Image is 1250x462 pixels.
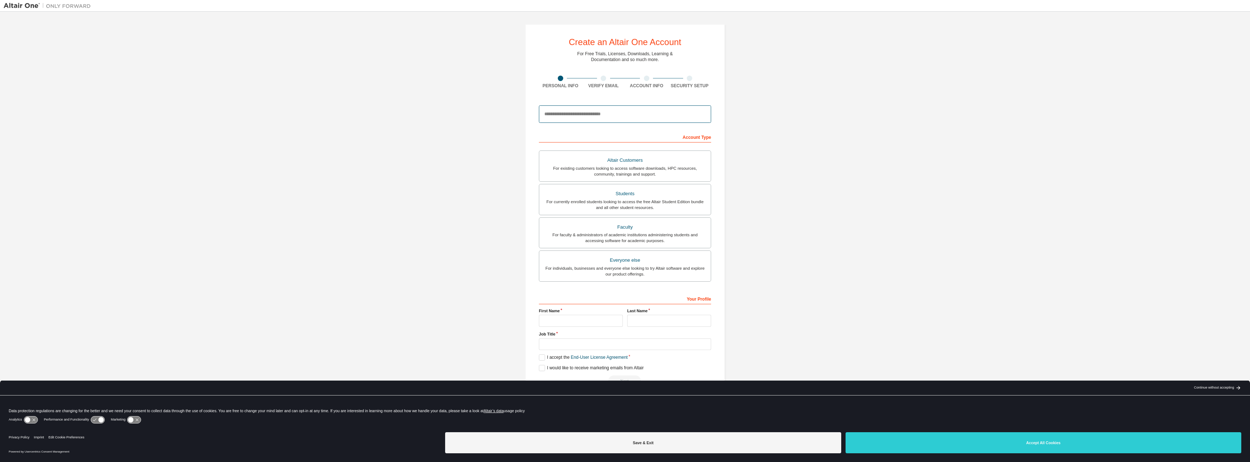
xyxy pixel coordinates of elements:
[668,83,711,89] div: Security Setup
[539,308,623,314] label: First Name
[544,155,706,165] div: Altair Customers
[544,265,706,277] div: For individuals, businesses and everyone else looking to try Altair software and explore our prod...
[539,83,582,89] div: Personal Info
[544,199,706,210] div: For currently enrolled students looking to access the free Altair Student Edition bundle and all ...
[539,354,628,361] label: I accept the
[577,51,673,63] div: For Free Trials, Licenses, Downloads, Learning & Documentation and so much more.
[627,308,711,314] label: Last Name
[544,232,706,244] div: For faculty & administrators of academic institutions administering students and accessing softwa...
[539,293,711,304] div: Your Profile
[544,165,706,177] div: For existing customers looking to access software downloads, HPC resources, community, trainings ...
[4,2,94,9] img: Altair One
[539,131,711,142] div: Account Type
[539,375,711,386] div: Read and acccept EULA to continue
[625,83,668,89] div: Account Info
[571,355,628,360] a: End-User License Agreement
[544,189,706,199] div: Students
[544,222,706,232] div: Faculty
[539,331,711,337] label: Job Title
[544,255,706,265] div: Everyone else
[569,38,681,47] div: Create an Altair One Account
[539,365,644,371] label: I would like to receive marketing emails from Altair
[582,83,625,89] div: Verify Email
